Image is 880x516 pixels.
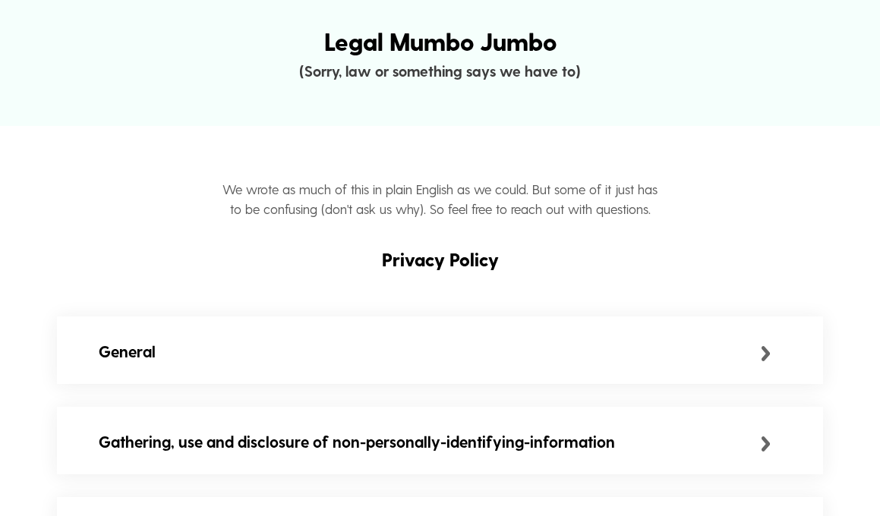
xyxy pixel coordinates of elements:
[99,339,761,363] div: General
[99,429,761,454] div: Gathering, use and disclosure of non-personally-identifying-information
[761,436,771,451] img: small_arrow.svg
[17,60,863,83] div: (Sorry, law or something says we have to)
[761,346,771,361] img: small_arrow.svg
[17,23,863,60] div: Legal Mumbo Jumbo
